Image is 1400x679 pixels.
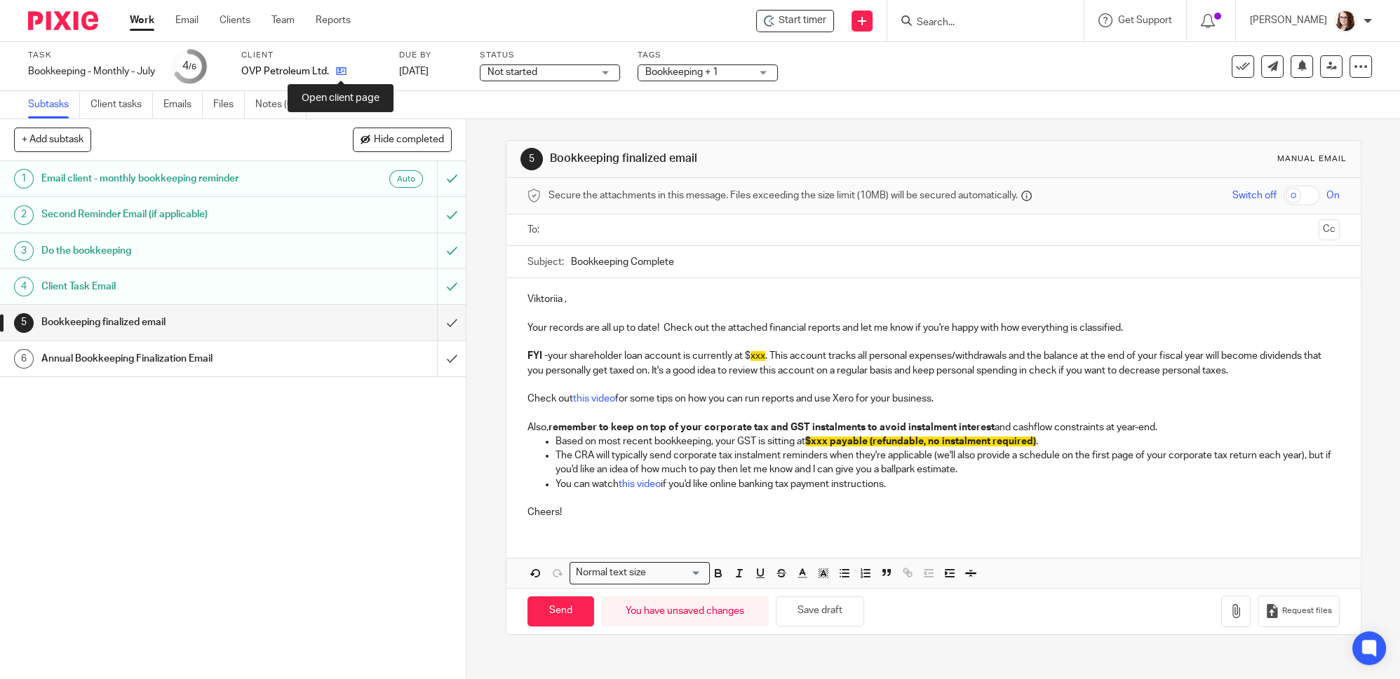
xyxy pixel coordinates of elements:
[241,64,329,78] p: OVP Petroleum Ltd.
[527,596,594,626] input: Send
[353,128,452,151] button: Hide completed
[1277,153,1347,165] div: Manual email
[317,91,371,118] a: Audit logs
[573,394,615,404] a: this video
[527,349,1340,378] p: your shareholder loan account is currently at $ . This account tracks all personal expenses/withd...
[28,91,80,118] a: Subtasks
[573,565,649,580] span: Normal text size
[619,479,661,489] a: this video
[779,13,826,28] span: Start timer
[915,17,1042,29] input: Search
[548,423,995,432] strong: remember to keep on top of your corporate tax and GST instalments to avoid instalment interest
[1282,605,1332,617] span: Request files
[638,50,778,61] label: Tags
[556,477,1340,491] p: You can watch if you'd like online banking tax payment instructions.
[645,67,718,77] span: Bookkeeping + 1
[28,11,98,30] img: Pixie
[316,13,351,27] a: Reports
[556,448,1340,477] p: The CRA will typically send corporate tax instalment reminders when they're applicable (we'll als...
[220,13,250,27] a: Clients
[41,312,296,333] h1: Bookkeeping finalized email
[182,58,196,74] div: 4
[570,562,710,584] div: Search for option
[14,313,34,333] div: 5
[550,151,963,166] h1: Bookkeeping finalized email
[651,565,701,580] input: Search for option
[389,170,423,188] div: Auto
[41,348,296,369] h1: Annual Bookkeeping Finalization Email
[255,91,307,118] a: Notes (0)
[548,188,1018,203] span: Secure the attachments in this message. Files exceeding the size limit (10MB) will be secured aut...
[14,205,34,225] div: 2
[14,349,34,369] div: 6
[1319,219,1340,240] button: Cc
[1232,188,1277,203] span: Switch off
[1118,15,1172,25] span: Get Support
[90,91,153,118] a: Client tasks
[1326,188,1340,203] span: On
[399,67,429,76] span: [DATE]
[175,13,198,27] a: Email
[1334,10,1357,32] img: Kelsey%20Website-compressed%20Resized.jpg
[14,277,34,296] div: 4
[41,204,296,225] h1: Second Reminder Email (if applicable)
[41,276,296,297] h1: Client Task Email
[527,392,1340,406] p: Check out for some tips on how you can run reports and use Xero for your business.
[14,128,91,151] button: + Add subtask
[241,50,382,61] label: Client
[130,13,154,27] a: Work
[14,241,34,261] div: 3
[556,434,1340,448] p: Based on most recent bookkeeping, your GST is sitting at .
[480,50,620,61] label: Status
[527,255,564,269] label: Subject:
[41,240,296,261] h1: Do the bookkeeping
[527,351,548,361] strong: FYI -
[527,420,1340,434] p: Also, and cashflow constraints at year-end.
[527,292,1340,306] p: Viktoriia ,
[756,10,834,32] div: OVP Petroleum Ltd. - Bookkeeping - Monthly - July
[374,135,444,146] span: Hide completed
[527,321,1340,335] p: Your records are all up to date! Check out the attached financial reports and let me know if you'...
[601,596,769,626] div: You have unsaved changes
[527,491,1340,520] p: Cheers!
[28,64,155,78] div: Bookkeeping - Monthly - July
[14,169,34,188] div: 1
[41,168,296,189] h1: Email client - monthly bookkeeping reminder
[1250,13,1327,27] p: [PERSON_NAME]
[751,351,765,361] span: xxx
[520,148,543,170] div: 5
[527,223,543,237] label: To:
[399,50,462,61] label: Due by
[163,91,203,118] a: Emails
[28,50,155,61] label: Task
[805,437,1036,446] span: $xxx payable (refundable, no instalment required)
[1258,596,1339,627] button: Request files
[189,63,196,71] small: /6
[776,596,864,626] button: Save draft
[487,67,537,77] span: Not started
[271,13,295,27] a: Team
[213,91,245,118] a: Files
